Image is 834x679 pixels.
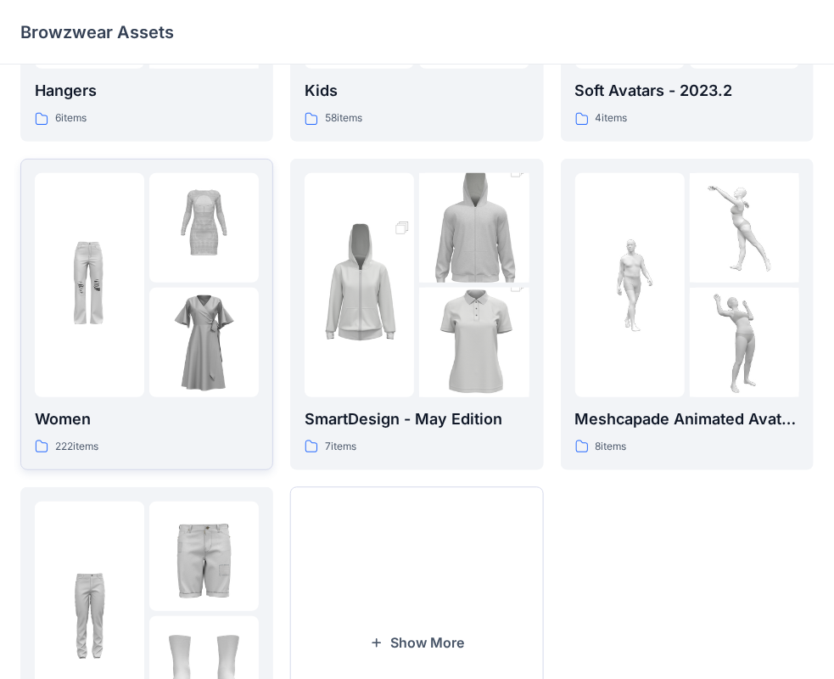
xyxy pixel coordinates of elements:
[575,79,799,103] p: Soft Avatars - 2023.2
[20,20,174,44] p: Browzwear Assets
[149,288,259,397] img: folder 3
[596,109,628,127] p: 4 items
[305,203,414,368] img: folder 1
[561,159,814,470] a: folder 1folder 2folder 3Meshcapade Animated Avatars8items
[55,109,87,127] p: 6 items
[35,558,144,668] img: folder 1
[55,438,98,456] p: 222 items
[20,159,273,470] a: folder 1folder 2folder 3Women222items
[575,230,685,339] img: folder 1
[305,79,529,103] p: Kids
[325,438,356,456] p: 7 items
[149,173,259,283] img: folder 2
[35,407,259,431] p: Women
[575,407,799,431] p: Meshcapade Animated Avatars
[596,438,627,456] p: 8 items
[690,173,799,283] img: folder 2
[290,159,543,470] a: folder 1folder 2folder 3SmartDesign - May Edition7items
[35,230,144,339] img: folder 1
[419,261,529,425] img: folder 3
[325,109,362,127] p: 58 items
[149,502,259,611] img: folder 2
[690,288,799,397] img: folder 3
[35,79,259,103] p: Hangers
[419,146,529,311] img: folder 2
[305,407,529,431] p: SmartDesign - May Edition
